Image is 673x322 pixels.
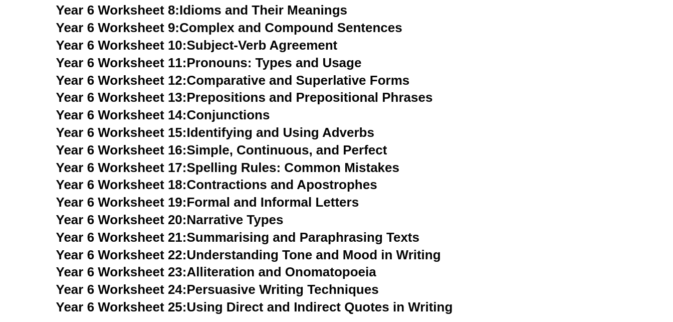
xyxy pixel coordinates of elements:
span: Year 6 Worksheet 10: [56,38,187,53]
span: Year 6 Worksheet 18: [56,177,187,192]
a: Year 6 Worksheet 15:Identifying and Using Adverbs [56,125,374,140]
span: Year 6 Worksheet 25: [56,299,187,314]
span: Year 6 Worksheet 16: [56,142,187,157]
span: Year 6 Worksheet 21: [56,230,187,245]
span: Year 6 Worksheet 23: [56,264,187,279]
a: Year 6 Worksheet 24:Persuasive Writing Techniques [56,282,379,297]
a: Year 6 Worksheet 22:Understanding Tone and Mood in Writing [56,247,441,262]
span: Year 6 Worksheet 20: [56,212,187,227]
a: Year 6 Worksheet 8:Idioms and Their Meanings [56,3,347,18]
a: Year 6 Worksheet 25:Using Direct and Indirect Quotes in Writing [56,299,453,314]
a: Year 6 Worksheet 21:Summarising and Paraphrasing Texts [56,230,419,245]
a: Year 6 Worksheet 12:Comparative and Superlative Forms [56,73,410,88]
a: Year 6 Worksheet 19:Formal and Informal Letters [56,195,359,210]
span: Year 6 Worksheet 22: [56,247,187,262]
span: Year 6 Worksheet 8: [56,3,180,18]
span: Year 6 Worksheet 15: [56,125,187,140]
a: Year 6 Worksheet 16:Simple, Continuous, and Perfect [56,142,387,157]
a: Year 6 Worksheet 20:Narrative Types [56,212,284,227]
a: Year 6 Worksheet 9:Complex and Compound Sentences [56,20,402,35]
a: Year 6 Worksheet 23:Alliteration and Onomatopoeia [56,264,376,279]
span: Year 6 Worksheet 11: [56,55,187,70]
span: Year 6 Worksheet 13: [56,90,187,105]
a: Year 6 Worksheet 14:Conjunctions [56,107,270,122]
a: Year 6 Worksheet 11:Pronouns: Types and Usage [56,55,362,70]
span: Year 6 Worksheet 14: [56,107,187,122]
span: Year 6 Worksheet 12: [56,73,187,88]
span: Year 6 Worksheet 19: [56,195,187,210]
span: Year 6 Worksheet 9: [56,20,180,35]
a: Year 6 Worksheet 10:Subject-Verb Agreement [56,38,338,53]
iframe: Chat Widget [506,209,673,322]
a: Year 6 Worksheet 18:Contractions and Apostrophes [56,177,377,192]
span: Year 6 Worksheet 24: [56,282,187,297]
a: Year 6 Worksheet 13:Prepositions and Prepositional Phrases [56,90,433,105]
span: Year 6 Worksheet 17: [56,160,187,175]
a: Year 6 Worksheet 17:Spelling Rules: Common Mistakes [56,160,399,175]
